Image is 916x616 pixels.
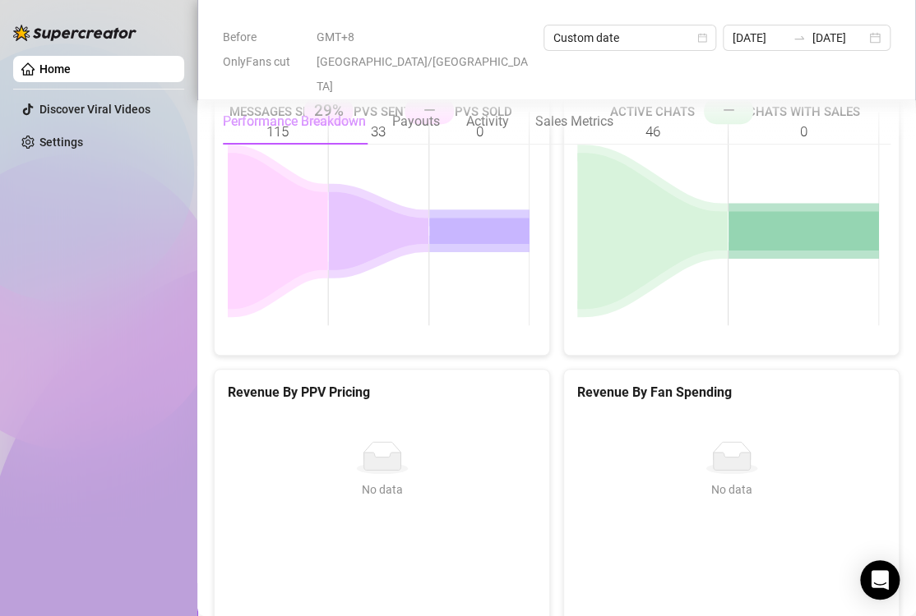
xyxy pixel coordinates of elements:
[39,136,83,149] a: Settings
[584,480,879,499] div: No data
[39,103,150,116] a: Discover Viral Videos
[697,33,707,43] span: calendar
[13,25,136,41] img: logo-BBDzfeDw.svg
[223,112,366,131] div: Performance Breakdown
[793,31,806,44] span: to
[466,112,509,131] div: Activity
[228,383,536,402] h5: Revenue By PPV Pricing
[860,560,900,600] div: Open Intercom Messenger
[392,112,440,131] div: Payouts
[223,25,307,74] span: Before OnlyFans cut
[553,25,706,50] span: Custom date
[39,62,71,76] a: Home
[733,29,786,47] input: Start date
[535,112,613,131] div: Sales Metrics
[812,29,866,47] input: End date
[577,383,886,402] h5: Revenue By Fan Spending
[793,31,806,44] span: swap-right
[234,480,530,499] div: No data
[317,25,534,99] span: GMT+8 [GEOGRAPHIC_DATA]/[GEOGRAPHIC_DATA]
